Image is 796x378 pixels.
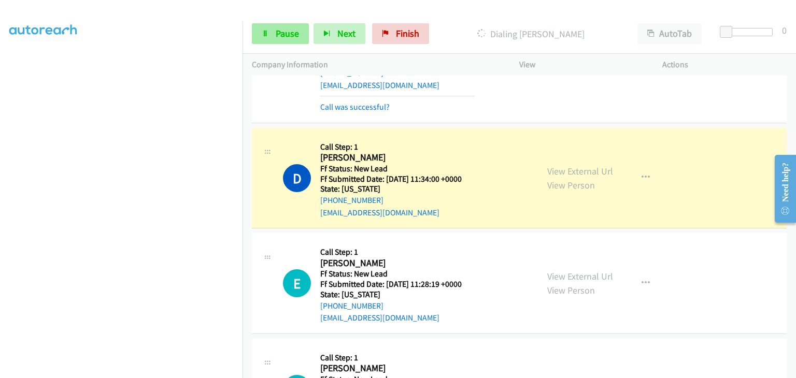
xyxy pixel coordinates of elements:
[276,27,299,39] span: Pause
[320,152,475,164] h2: [PERSON_NAME]
[283,269,311,297] h1: E
[766,148,796,230] iframe: Resource Center
[547,165,613,177] a: View External Url
[443,27,619,41] p: Dialing [PERSON_NAME]
[320,279,475,289] h5: Ff Submitted Date: [DATE] 11:28:19 +0000
[725,28,773,36] div: Delay between calls (in seconds)
[547,270,613,282] a: View External Url
[320,80,439,90] a: [EMAIL_ADDRESS][DOMAIN_NAME]
[637,23,702,44] button: AutoTab
[320,164,475,174] h5: Ff Status: New Lead
[372,23,429,44] a: Finish
[320,353,462,363] h5: Call Step: 1
[320,174,475,184] h5: Ff Submitted Date: [DATE] 11:34:00 +0000
[320,289,475,300] h5: State: [US_STATE]
[283,164,311,192] h1: D
[396,27,419,39] span: Finish
[283,269,311,297] div: The call is yet to be attempted
[320,195,383,205] a: [PHONE_NUMBER]
[252,23,309,44] a: Pause
[314,23,365,44] button: Next
[337,27,356,39] span: Next
[547,179,595,191] a: View Person
[320,313,439,323] a: [EMAIL_ADDRESS][DOMAIN_NAME]
[320,257,475,269] h2: [PERSON_NAME]
[320,301,383,311] a: [PHONE_NUMBER]
[320,208,439,217] a: [EMAIL_ADDRESS][DOMAIN_NAME]
[782,23,787,37] div: 0
[519,59,644,71] p: View
[320,247,475,257] h5: Call Step: 1
[320,362,462,374] h2: [PERSON_NAME]
[320,269,475,279] h5: Ff Status: New Lead
[320,102,390,112] a: Call was successful?
[547,284,595,296] a: View Person
[252,59,501,71] p: Company Information
[662,59,787,71] p: Actions
[320,68,383,78] a: [PHONE_NUMBER]
[320,184,475,194] h5: State: [US_STATE]
[320,142,475,152] h5: Call Step: 1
